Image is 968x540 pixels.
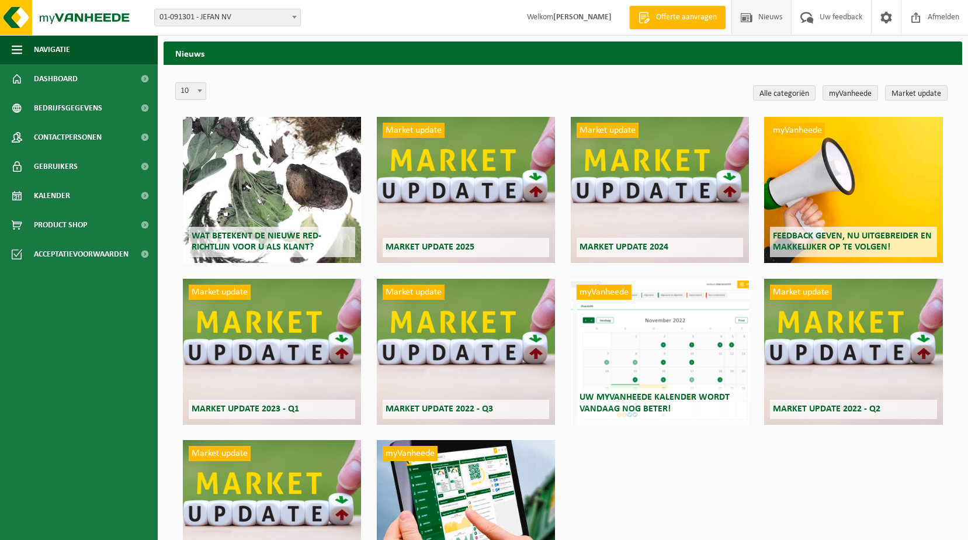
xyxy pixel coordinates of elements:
[176,83,206,99] span: 10
[34,210,87,240] span: Product Shop
[773,404,880,414] span: Market update 2022 - Q2
[764,117,942,263] a: myVanheede Feedback geven, nu uitgebreider en makkelijker op te volgen!
[164,41,962,64] h2: Nieuws
[580,393,730,413] span: Uw myVanheede kalender wordt vandaag nog beter!
[34,35,70,64] span: Navigatie
[770,285,832,300] span: Market update
[571,279,749,425] a: myVanheede Uw myVanheede kalender wordt vandaag nog beter!
[155,9,300,26] span: 01-091301 - JEFAN NV
[34,152,78,181] span: Gebruikers
[764,279,942,425] a: Market update Market update 2022 - Q2
[553,13,612,22] strong: [PERSON_NAME]
[175,82,206,100] span: 10
[753,85,816,101] a: Alle categoriën
[773,231,932,252] span: Feedback geven, nu uitgebreider en makkelijker op te volgen!
[377,117,555,263] a: Market update Market update 2025
[34,64,78,94] span: Dashboard
[34,123,102,152] span: Contactpersonen
[383,446,438,461] span: myVanheede
[183,117,361,263] a: Wat betekent de nieuwe RED-richtlijn voor u als klant?
[189,446,251,461] span: Market update
[383,285,445,300] span: Market update
[577,285,632,300] span: myVanheede
[377,279,555,425] a: Market update Market update 2022 - Q3
[383,123,445,138] span: Market update
[571,117,749,263] a: Market update Market update 2024
[154,9,301,26] span: 01-091301 - JEFAN NV
[629,6,726,29] a: Offerte aanvragen
[770,123,825,138] span: myVanheede
[192,231,321,252] span: Wat betekent de nieuwe RED-richtlijn voor u als klant?
[386,243,474,252] span: Market update 2025
[885,85,948,101] a: Market update
[192,404,299,414] span: Market update 2023 - Q1
[34,181,70,210] span: Kalender
[823,85,878,101] a: myVanheede
[653,12,720,23] span: Offerte aanvragen
[34,240,129,269] span: Acceptatievoorwaarden
[580,243,668,252] span: Market update 2024
[183,279,361,425] a: Market update Market update 2023 - Q1
[189,285,251,300] span: Market update
[386,404,493,414] span: Market update 2022 - Q3
[577,123,639,138] span: Market update
[34,94,102,123] span: Bedrijfsgegevens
